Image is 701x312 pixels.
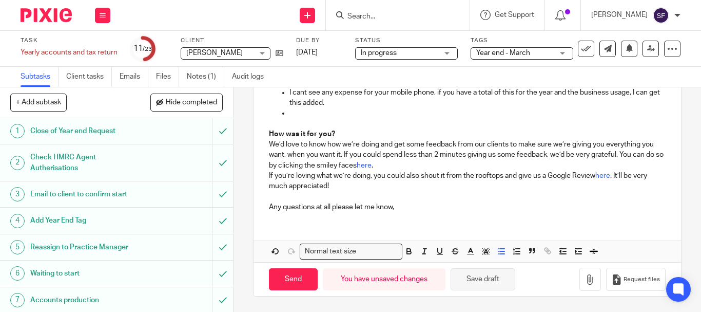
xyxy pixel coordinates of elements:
button: + Add subtask [10,94,67,111]
div: Yearly accounts and tax return [21,47,118,58]
h1: Check HMRC Agent Autherisations [30,150,145,176]
a: Files [156,67,179,87]
strong: How was it for you? [269,131,335,138]
div: 3 [10,187,25,201]
span: Hide completed [166,99,217,107]
input: Send [269,268,318,290]
a: Audit logs [232,67,271,87]
div: 4 [10,214,25,228]
input: Search for option [359,246,396,257]
h1: Waiting to start [30,266,145,281]
span: [PERSON_NAME] [186,49,243,57]
span: Normal text size [302,246,358,257]
div: 11 [133,43,152,54]
h1: Reassign to Practice Manager [30,240,145,255]
div: 1 [10,124,25,138]
label: Due by [296,36,342,45]
a: here [357,162,372,169]
label: Client [181,36,283,45]
a: here [595,172,610,179]
small: /23 [143,46,152,52]
a: Client tasks [66,67,112,87]
label: Task [21,36,118,45]
label: Tags [471,36,573,45]
a: Notes (1) [187,67,224,87]
div: 6 [10,266,25,281]
h1: Accounts production [30,292,145,308]
span: [DATE] [296,49,318,56]
img: svg%3E [653,7,669,24]
a: Subtasks [21,67,59,87]
label: Status [355,36,458,45]
a: Emails [120,67,148,87]
input: Search [346,12,439,22]
span: In progress [361,49,397,57]
img: Pixie [21,8,72,22]
p: If you’re loving what we’re doing, you could also shout it from the rooftops and give us a Google... [269,171,666,192]
div: You have unsaved changes [323,268,445,290]
div: 2 [10,156,25,170]
button: Save draft [451,268,515,290]
p: [PERSON_NAME] [591,10,648,20]
div: 5 [10,240,25,254]
h1: Close of Year end Request [30,123,145,139]
div: 7 [10,293,25,307]
span: Get Support [495,11,534,19]
span: Request files [624,276,660,284]
p: Any questions at all please let me know, [269,202,666,212]
p: We’d love to know how we’re doing and get some feedback from our clients to make sure we’re givin... [269,139,666,171]
h1: Add Year End Tag [30,213,145,228]
span: Year end - March [476,49,530,57]
button: Request files [606,268,666,291]
button: Hide completed [150,94,223,111]
p: I cant see any expense for your mobile phone, if you have a total of this for the year and the bu... [289,87,666,108]
div: Search for option [300,244,402,260]
h1: Email to client to confirm start [30,187,145,202]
